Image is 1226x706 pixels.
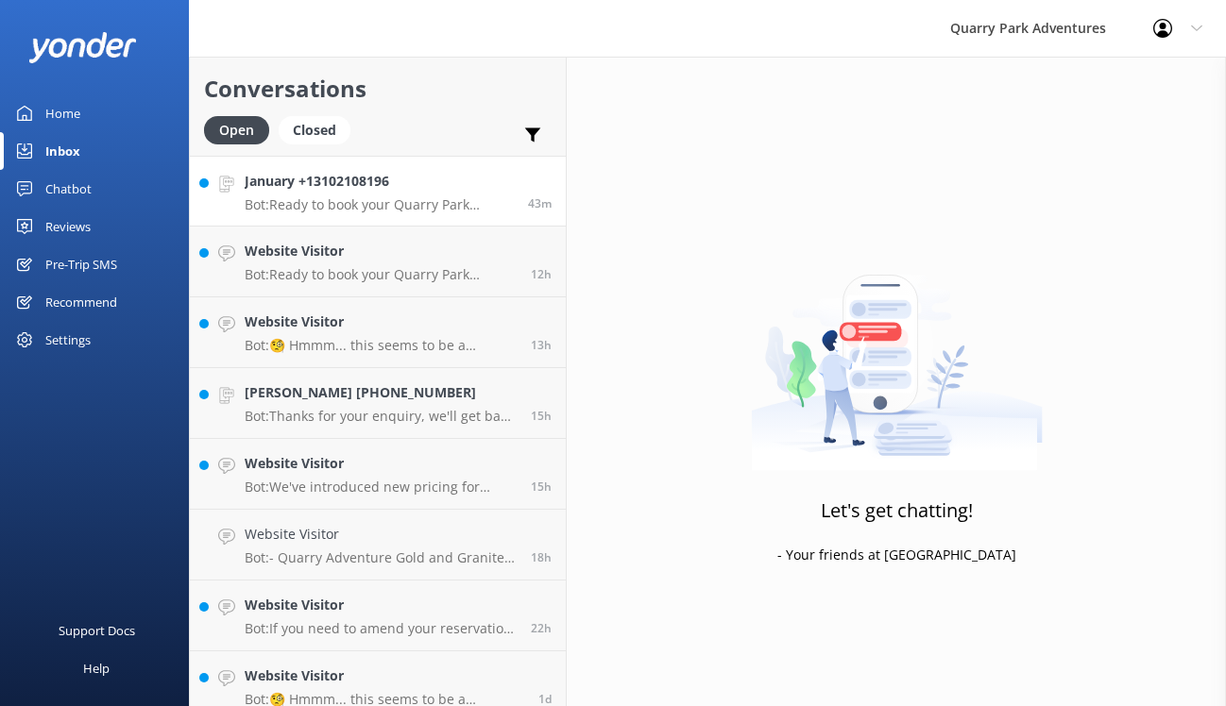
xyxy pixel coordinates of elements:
[190,156,566,227] a: January +13102108196Bot:Ready to book your Quarry Park adventure? Simply check live availability ...
[531,479,552,495] span: Sep 01 2025 05:37pm (UTC -07:00) America/Tijuana
[245,241,517,261] h4: Website Visitor
[245,453,517,474] h4: Website Visitor
[531,408,552,424] span: Sep 01 2025 06:25pm (UTC -07:00) America/Tijuana
[45,208,91,245] div: Reviews
[245,408,517,425] p: Bot: Thanks for your enquiry, we'll get back to you as soon as we can during opening hours.
[245,665,524,686] h4: Website Visitor
[245,311,517,332] h4: Website Visitor
[245,337,517,354] p: Bot: 🧐 Hmmm... this seems to be a question better suited for one of our helpful team members. Fee...
[531,266,552,282] span: Sep 01 2025 09:27pm (UTC -07:00) America/Tijuana
[45,321,91,359] div: Settings
[28,32,137,63] img: yonder-white-logo.png
[190,297,566,368] a: Website VisitorBot:🧐 Hmmm... this seems to be a question better suited for one of our helpful tea...
[45,94,80,132] div: Home
[190,580,566,651] a: Website VisitorBot:If you need to amend your reservation, please contact the Quarry Park team at ...
[204,119,279,140] a: Open
[245,196,514,213] p: Bot: Ready to book your Quarry Park adventure? Simply check live availability and book online thr...
[190,439,566,510] a: Website VisitorBot:We've introduced new pricing for adventures now through [DATE], with HUGE disc...
[59,612,135,649] div: Support Docs
[245,266,517,283] p: Bot: Ready to book your Quarry Park adventure? Simply check live availability and book online thr...
[531,620,552,636] span: Sep 01 2025 11:24am (UTC -07:00) America/Tijuana
[204,116,269,144] div: Open
[245,171,514,192] h4: January +13102108196
[245,549,517,566] p: Bot: - Quarry Adventure Gold and Granite tickets have a Kid price for guests ages [DEMOGRAPHIC_DA...
[83,649,110,687] div: Help
[821,496,973,526] h3: Let's get chatting!
[245,524,517,545] h4: Website Visitor
[245,595,517,615] h4: Website Visitor
[279,119,360,140] a: Closed
[245,620,517,637] p: Bot: If you need to amend your reservation, please contact the Quarry Park team at [PHONE_NUMBER]...
[751,235,1043,471] img: artwork of a man stealing a conversation from at giant smartphone
[204,71,552,107] h2: Conversations
[531,549,552,565] span: Sep 01 2025 02:46pm (UTC -07:00) America/Tijuana
[279,116,350,144] div: Closed
[531,337,552,353] span: Sep 01 2025 08:28pm (UTC -07:00) America/Tijuana
[45,245,117,283] div: Pre-Trip SMS
[245,382,517,403] h4: [PERSON_NAME] [PHONE_NUMBER]
[528,195,552,211] span: Sep 02 2025 08:52am (UTC -07:00) America/Tijuana
[45,132,80,170] div: Inbox
[45,283,117,321] div: Recommend
[190,368,566,439] a: [PERSON_NAME] [PHONE_NUMBER]Bot:Thanks for your enquiry, we'll get back to you as soon as we can ...
[190,510,566,580] a: Website VisitorBot:- Quarry Adventure Gold and Granite tickets have a Kid price for guests ages [...
[190,227,566,297] a: Website VisitorBot:Ready to book your Quarry Park adventure? Simply check live availability and b...
[777,545,1016,565] p: - Your friends at [GEOGRAPHIC_DATA]
[245,479,517,496] p: Bot: We've introduced new pricing for adventures now through [DATE], with HUGE discounts and a NE...
[45,170,92,208] div: Chatbot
